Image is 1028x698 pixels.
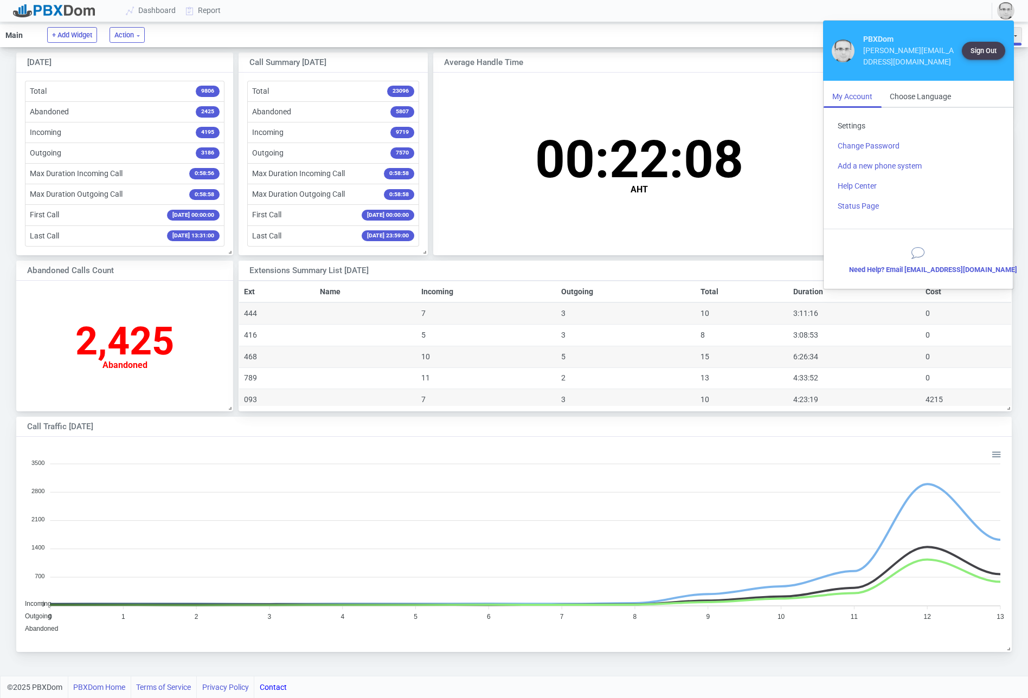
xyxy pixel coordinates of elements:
span: 0:58:58 [384,189,414,201]
td: 7 [416,302,556,324]
a: Report [181,1,226,21]
td: 0 [921,367,1011,389]
tspan: 13 [997,613,1004,621]
a: Change Password [829,136,1008,156]
tspan: 8 [633,613,637,621]
tspan: 12 [924,613,931,621]
tspan: 6 [487,613,491,621]
a: Help Center [829,176,1008,196]
div: [PERSON_NAME][EMAIL_ADDRESS][DOMAIN_NAME] [863,45,956,68]
td: 4:23:19 [788,389,921,411]
b: Need Help? Email [EMAIL_ADDRESS][DOMAIN_NAME] [849,266,1017,274]
th: Outgoing [556,281,696,302]
span: 0:58:58 [384,168,414,179]
td: 3 [556,325,696,346]
div: Call Traffic [DATE] [27,421,903,433]
span: 7570 [390,147,414,159]
tspan: 5 [414,613,417,621]
a: Settings [829,116,1008,136]
td: 2 [556,367,696,389]
tspan: 0 [41,601,44,607]
li: Total [25,81,224,102]
td: 444 [239,302,315,324]
tspan: 7 [560,613,564,621]
a: Contact [260,676,287,698]
th: Ext [239,281,315,302]
tspan: 11 [851,613,858,621]
li: Last Call [247,225,419,247]
td: 10 [416,346,556,367]
span: Incoming [25,599,52,607]
td: 4215 [921,389,1011,411]
li: Incoming [25,122,224,143]
li: Max Duration Outgoing Call [25,184,224,205]
div: Extensions Summary List [DATE] [249,264,926,277]
td: 468 [239,346,315,367]
li: Abandoned [247,101,419,122]
tspan: 1400 [31,544,44,551]
tspan: 1 [121,613,125,621]
th: Name [315,281,416,302]
td: 7 [416,389,556,411]
a: Terms of Service [136,676,191,698]
tspan: 4 [340,613,344,621]
tspan: 0 [48,613,52,621]
div: PBXDom [863,34,956,45]
span: [DATE] 00:00:00 [167,210,220,221]
div: Menu [991,448,1000,457]
li: First Call [25,204,224,225]
li: Last Call [25,225,224,247]
span: 3186 [196,147,220,159]
span: [DATE] 23:59:00 [362,230,414,242]
li: Outgoing [247,143,419,164]
button: + Add Widget [47,27,97,43]
tspan: 2 [195,613,198,621]
div: Abandoned [75,361,174,370]
td: 10 [696,302,788,324]
td: 4:33:52 [788,367,921,389]
a: Add a new phone system [829,156,1008,176]
div: ©2025 PBXDom [7,676,287,698]
td: 416 [239,325,315,346]
tspan: 9 [706,613,710,621]
tspan: 10 [778,613,785,621]
span: 0:58:56 [189,168,220,179]
span: 0:58:58 [189,189,220,201]
td: 789 [239,367,315,389]
span: 9719 [390,127,414,138]
span: 00:22:08 [535,129,743,190]
span: 2,425 [75,318,174,364]
tspan: 3500 [31,459,44,466]
button: Action [110,27,145,43]
a: Dashboard [121,1,181,21]
button: Need Help? Email [EMAIL_ADDRESS][DOMAIN_NAME] [843,239,993,279]
span: 2425 [196,106,220,118]
td: 093 [239,389,315,411]
img: 59815a3c8890a36c254578057cc7be37 [832,40,854,62]
div: Call Summary [DATE] [249,56,400,69]
div: My Account [824,87,881,107]
th: Incoming [416,281,556,302]
td: 13 [696,367,788,389]
span: 5807 [390,106,414,118]
li: First Call [247,204,419,225]
td: 3:08:53 [788,325,921,346]
td: 6:26:34 [788,346,921,367]
td: 0 [921,302,1011,324]
th: Cost [921,281,1011,302]
div: [DATE] [27,56,203,69]
li: Incoming [247,122,419,143]
span: 9806 [196,86,220,97]
li: Max Duration Incoming Call [25,163,224,184]
td: 10 [696,389,788,411]
div: Abandoned Calls Count [27,264,203,277]
td: 3:11:16 [788,302,921,324]
th: Total [696,281,788,302]
span: [DATE] 00:00:00 [362,210,414,221]
div: Choose Language [881,87,960,107]
li: Abandoned [25,101,224,122]
a: Status Page [829,196,1008,216]
td: 5 [416,325,556,346]
span: Outgoing [25,612,52,620]
td: 11 [416,367,556,389]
